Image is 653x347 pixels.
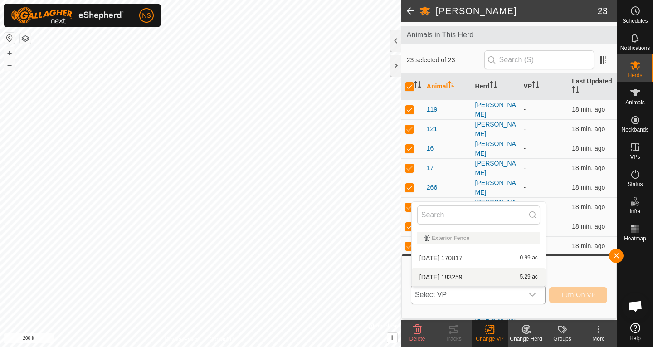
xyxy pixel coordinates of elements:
span: Turn On VP [560,291,596,298]
span: [DATE] 183259 [419,274,463,280]
span: 5.29 ac [520,274,537,280]
span: Herds [628,73,642,78]
app-display-virtual-paddock-transition: - [523,145,526,152]
a: Contact Us [210,335,236,343]
app-display-virtual-paddock-transition: - [523,106,526,113]
button: Turn On VP [549,287,607,303]
span: Sep 29, 2025, 5:05 PM [572,242,605,249]
span: 121 [427,124,437,134]
span: 16 [427,144,434,153]
p-sorticon: Activate to sort [414,83,421,90]
li: 2025-09-20 170817 [412,249,546,267]
span: Sep 29, 2025, 5:05 PM [572,203,605,210]
span: i [391,334,393,342]
th: VP [520,73,568,100]
span: 710 [427,319,437,329]
li: 2025-09-28 183259 [412,268,546,286]
img: Gallagher Logo [11,7,124,24]
span: Sep 29, 2025, 5:05 PM [572,184,605,191]
span: 0.99 ac [520,255,537,261]
button: – [4,59,15,70]
div: [PERSON_NAME] [475,100,517,119]
span: Notifications [620,45,650,51]
span: 119 [427,105,437,114]
div: Open chat [622,293,649,320]
div: [PERSON_NAME] [475,120,517,139]
div: Exterior Fence [424,235,533,241]
span: 23 selected of 23 [407,55,484,65]
span: 17 [427,163,434,173]
th: Animal [423,73,472,100]
div: [PERSON_NAME] [475,159,517,178]
a: Privacy Policy [165,335,199,343]
input: Search (S) [484,50,594,69]
app-display-virtual-paddock-transition: - [523,125,526,132]
ul: Option List [412,228,546,286]
h2: [PERSON_NAME] [436,5,598,16]
div: More [580,335,617,343]
div: Change VP [472,335,508,343]
a: Help [617,319,653,345]
span: Sep 29, 2025, 5:05 PM [572,145,605,152]
span: Sep 29, 2025, 5:05 PM [572,106,605,113]
button: + [4,48,15,59]
p-sorticon: Activate to sort [448,83,455,90]
span: Sep 29, 2025, 5:05 PM [572,125,605,132]
div: Tracks [435,335,472,343]
span: [DATE] 170817 [419,255,463,261]
input: Search [417,205,540,225]
span: Status [627,181,643,187]
app-display-virtual-paddock-transition: - [523,184,526,191]
span: Sep 29, 2025, 5:05 PM [572,164,605,171]
p-sorticon: Activate to sort [532,83,539,90]
span: 23 [598,4,608,18]
span: VPs [630,154,640,160]
span: Schedules [622,18,648,24]
button: i [387,333,397,343]
span: Animals in This Herd [407,29,611,40]
p-sorticon: Activate to sort [572,88,579,95]
div: dropdown trigger [523,286,541,304]
span: NS [142,11,151,20]
span: Infra [629,209,640,214]
button: Reset Map [4,33,15,44]
span: Sep 29, 2025, 5:05 PM [572,223,605,230]
span: Animals [625,100,645,105]
div: Groups [544,335,580,343]
div: [PERSON_NAME] [475,178,517,197]
app-display-virtual-paddock-transition: - [523,164,526,171]
th: Herd [472,73,520,100]
p-sorticon: Activate to sort [490,83,497,90]
span: Heatmap [624,236,646,241]
button: Map Layers [20,33,31,44]
div: Change Herd [508,335,544,343]
th: Last Updated [568,73,617,100]
span: Help [629,336,641,341]
span: 266 [427,183,437,192]
span: Select VP [411,286,523,304]
span: Neckbands [621,127,648,132]
div: [PERSON_NAME] [475,139,517,158]
span: Delete [409,336,425,342]
div: [PERSON_NAME] [475,198,517,217]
